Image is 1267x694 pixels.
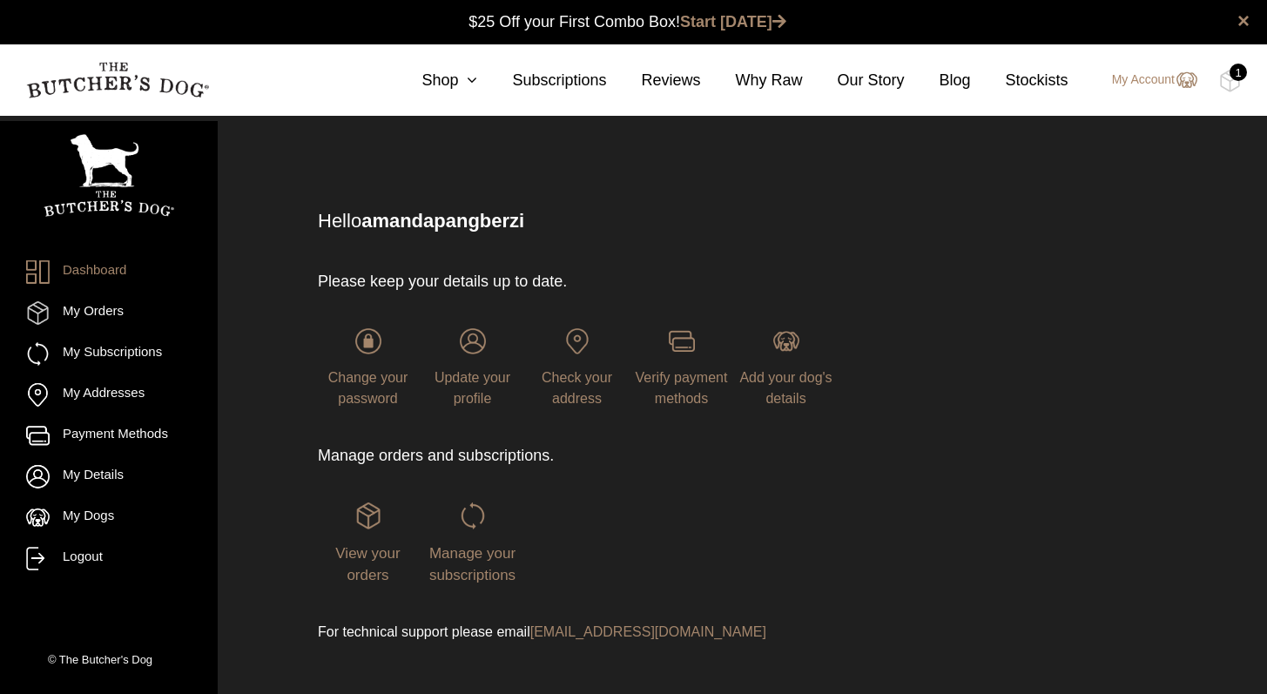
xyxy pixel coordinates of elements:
p: Please keep your details up to date. [318,270,841,293]
a: Check your address [527,328,627,406]
img: TBD_Cart-Full.png [1219,70,1241,92]
img: login-TBD_Orders.png [355,502,381,529]
a: My Addresses [26,383,192,407]
a: My Account [1095,70,1197,91]
a: close [1237,10,1250,31]
img: login-TBD_Payments.png [669,328,695,354]
span: Check your address [542,370,612,406]
a: Reviews [606,69,700,92]
a: My Details [26,465,192,488]
a: Update your profile [422,328,522,406]
a: Blog [905,69,971,92]
a: My Subscriptions [26,342,192,366]
a: Dashboard [26,260,192,284]
span: Change your password [328,370,408,406]
a: My Dogs [26,506,192,529]
a: Manage your subscriptions [422,502,522,583]
a: Our Story [803,69,905,92]
span: Update your profile [435,370,510,406]
p: For technical support please email [318,622,841,643]
a: Shop [387,69,477,92]
div: 1 [1230,64,1247,81]
img: login-TBD_Subscriptions.png [460,502,486,529]
a: View your orders [318,502,418,583]
p: Manage orders and subscriptions. [318,444,841,468]
a: My Orders [26,301,192,325]
a: [EMAIL_ADDRESS][DOMAIN_NAME] [530,624,766,639]
span: Add your dog's details [739,370,832,406]
a: Logout [26,547,192,570]
strong: amandapangberzi [361,210,524,232]
img: TBD_Portrait_Logo_White.png [44,134,174,217]
a: Verify payment methods [631,328,731,406]
span: Verify payment methods [636,370,728,406]
a: Change your password [318,328,418,406]
span: Manage your subscriptions [429,545,516,584]
span: View your orders [335,545,400,584]
a: Why Raw [701,69,803,92]
a: Payment Methods [26,424,192,448]
a: Subscriptions [477,69,606,92]
a: Stockists [971,69,1068,92]
p: Hello [318,206,1136,235]
img: login-TBD_Profile.png [460,328,486,354]
a: Add your dog's details [736,328,836,406]
a: Start [DATE] [680,13,786,30]
img: login-TBD_Password.png [355,328,381,354]
img: login-TBD_Address.png [564,328,590,354]
img: login-TBD_Dog.png [773,328,799,354]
